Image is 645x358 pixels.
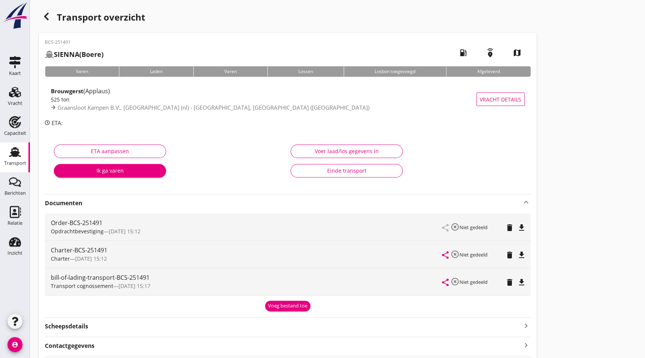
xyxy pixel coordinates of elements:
[60,167,160,175] div: Ik ga varen
[45,199,522,207] strong: Documenten
[51,255,70,262] span: Charter
[446,66,531,77] div: Afgeleverd
[505,278,514,287] i: delete
[51,227,442,235] div: —
[75,255,107,262] span: [DATE] 15:12
[522,340,531,350] i: keyboard_arrow_right
[54,50,79,59] strong: SIENNA
[51,273,442,282] div: bill-of-lading-transport-BCS-251491
[297,147,396,155] div: Voer laad/los gegevens in
[344,66,446,77] div: Losbon toegevoegd
[517,278,526,287] i: file_download
[54,145,166,158] button: ETA aanpassen
[45,322,88,331] strong: Scheepsdetails
[460,224,488,231] small: Niet gedeeld
[505,223,514,232] i: delete
[45,342,95,350] strong: Contactgegevens
[45,66,119,77] div: Varen
[51,246,442,255] div: Charter-BCS-251491
[39,9,537,27] div: Transport overzicht
[291,164,403,178] button: Einde transport
[60,147,160,155] div: ETA aanpassen
[451,250,460,259] i: highlight_off
[51,218,442,227] div: Order-BCS-251491
[460,279,488,285] small: Niet gedeeld
[51,87,83,95] strong: Brouwgerst
[1,2,28,30] img: logo-small.a267ee39.svg
[58,104,369,111] span: Graansloot Kampen B.V., [GEOGRAPHIC_DATA] (nl) - [GEOGRAPHIC_DATA], [GEOGRAPHIC_DATA] ([GEOGRAPHI...
[45,39,104,46] p: BCS-251491
[7,251,22,255] div: Inzicht
[451,222,460,231] i: highlight_off
[297,167,396,175] div: Einde transport
[51,95,476,103] div: 525 ton
[476,92,525,106] button: Vracht details
[517,223,526,232] i: file_download
[451,277,460,286] i: highlight_off
[507,42,528,63] i: map
[51,282,442,290] div: —
[119,282,150,289] span: [DATE] 15:17
[505,251,514,260] i: delete
[109,228,141,235] span: [DATE] 15:12
[480,42,501,63] i: emergency_share
[265,301,310,311] button: Voeg bestand toe
[193,66,267,77] div: Varen
[45,83,531,116] a: Brouwgerst(Applaus)525 tonGraansloot Kampen B.V., [GEOGRAPHIC_DATA] (nl) - [GEOGRAPHIC_DATA], [GE...
[51,228,104,235] span: Opdrachtbevestiging
[4,161,26,166] div: Transport
[522,321,531,331] i: keyboard_arrow_right
[4,191,26,195] div: Berichten
[51,282,113,289] span: Transport cognossement
[4,131,26,136] div: Capaciteit
[441,278,450,287] i: share
[517,251,526,260] i: file_download
[119,66,193,77] div: Laden
[52,119,63,127] span: ETA:
[441,251,450,260] i: share
[7,337,22,352] i: account_circle
[51,255,442,263] div: —
[83,87,110,95] span: (Applaus)
[291,145,403,158] button: Voer laad/los gegevens in
[8,101,22,106] div: Vracht
[522,198,531,207] i: keyboard_arrow_up
[268,302,307,310] div: Voeg bestand toe
[480,95,521,103] span: Vracht details
[9,71,21,76] div: Kaart
[45,49,104,60] h2: (Boere)
[453,42,474,63] i: local_gas_station
[7,221,22,225] div: Relatie
[267,66,344,77] div: Lossen
[54,164,166,178] button: Ik ga varen
[460,251,488,258] small: Niet gedeeld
